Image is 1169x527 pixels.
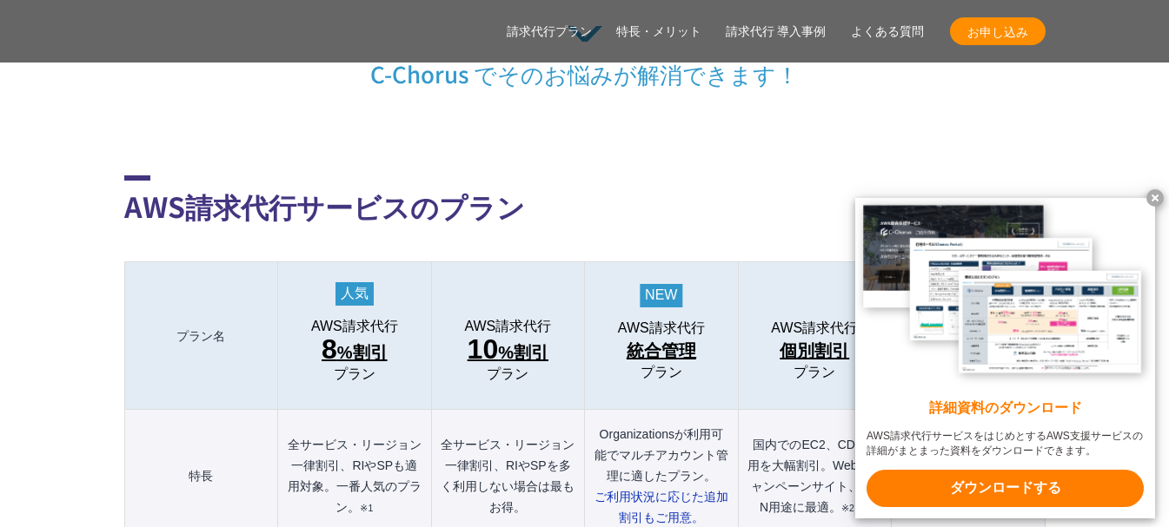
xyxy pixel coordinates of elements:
[441,319,575,382] a: AWS請求代行 10%割引プラン
[747,320,882,380] a: AWS請求代行 個別割引プラン
[507,23,592,41] a: 請求代行プラン
[124,26,1046,89] p: C-Chorus でそのお悩みが解消できます！
[287,319,422,382] a: AWS請求代行 8%割引 プラン
[867,470,1144,507] x-t: ダウンロードする
[950,17,1046,45] a: お申し込み
[124,262,278,410] th: プラン名
[841,503,870,513] small: ※2 ※3
[780,337,849,365] span: 個別割引
[851,23,924,41] a: よくある質問
[468,335,548,366] span: %割引
[468,333,499,365] span: 10
[867,429,1144,458] x-t: AWS請求代行サービスをはじめとするAWS支援サービスの詳細がまとまった資料をダウンロードできます。
[594,490,728,524] span: ご利用状況に応じた
[794,365,835,380] span: プラン
[726,23,827,41] a: 請求代行 導入事例
[771,320,858,336] span: AWS請求代行
[124,175,1046,227] h2: AWS請求代行サービスのプラン
[618,320,705,336] span: AWS請求代行
[360,503,373,513] small: ※1
[487,366,528,382] span: プラン
[641,365,682,380] span: プラン
[334,366,375,382] span: プラン
[311,319,398,334] span: AWS請求代行
[855,198,1155,518] a: 詳細資料のダウンロード AWS請求代行サービスをはじめとするAWS支援サービスの詳細がまとまった資料をダウンロードできます。 ダウンロードする
[594,320,728,380] a: AWS請求代行 統合管理プラン
[616,23,701,41] a: 特長・メリット
[464,319,551,334] span: AWS請求代行
[322,333,337,365] span: 8
[950,23,1046,41] span: お申し込み
[867,399,1144,418] x-t: 詳細資料のダウンロード
[322,335,388,366] span: %割引
[627,337,696,365] span: 統合管理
